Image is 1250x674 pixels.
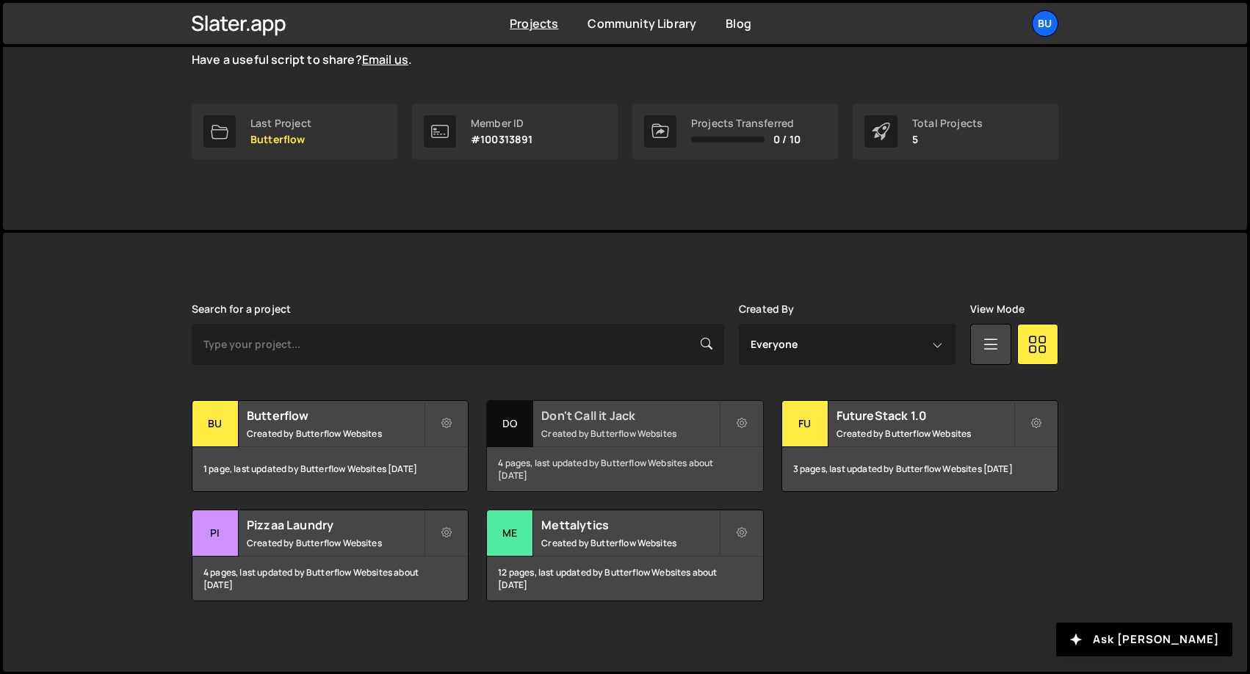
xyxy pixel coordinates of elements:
p: Butterflow [250,134,311,145]
span: 0 / 10 [773,134,801,145]
small: Created by Butterflow Websites [541,427,718,440]
a: Blog [726,15,751,32]
button: Ask [PERSON_NAME] [1056,623,1232,656]
a: Do Don't Call it Jack Created by Butterflow Websites 4 pages, last updated by Butterflow Websites... [486,400,763,492]
p: #100313891 [471,134,533,145]
div: 12 pages, last updated by Butterflow Websites about [DATE] [487,557,762,601]
input: Type your project... [192,324,724,365]
a: Me Mettalytics Created by Butterflow Websites 12 pages, last updated by Butterflow Websites about... [486,510,763,601]
small: Created by Butterflow Websites [837,427,1014,440]
a: Email us [362,51,408,68]
div: Projects Transferred [691,117,801,129]
div: Me [487,510,533,557]
div: 4 pages, last updated by Butterflow Websites about [DATE] [192,557,468,601]
h2: Butterflow [247,407,424,424]
a: Fu FutureStack 1.0 Created by Butterflow Websites 3 pages, last updated by Butterflow Websites [D... [781,400,1058,492]
div: 1 page, last updated by Butterflow Websites [DATE] [192,447,468,491]
h2: FutureStack 1.0 [837,407,1014,424]
div: Do [487,401,533,447]
a: Bu [1032,10,1058,37]
a: Bu Butterflow Created by Butterflow Websites 1 page, last updated by Butterflow Websites [DATE] [192,400,469,492]
small: Created by Butterflow Websites [247,537,424,549]
div: Total Projects [912,117,983,129]
div: Fu [782,401,828,447]
div: 3 pages, last updated by Butterflow Websites [DATE] [782,447,1058,491]
div: Bu [192,401,239,447]
a: Pi Pizzaa Laundry Created by Butterflow Websites 4 pages, last updated by Butterflow Websites abo... [192,510,469,601]
label: Search for a project [192,303,291,315]
div: Pi [192,510,239,557]
div: Last Project [250,117,311,129]
p: 5 [912,134,983,145]
a: Community Library [588,15,696,32]
small: Created by Butterflow Websites [247,427,424,440]
a: Projects [510,15,558,32]
label: View Mode [970,303,1025,315]
h2: Pizzaa Laundry [247,517,424,533]
div: Member ID [471,117,533,129]
small: Created by Butterflow Websites [541,537,718,549]
a: Last Project Butterflow [192,104,397,159]
label: Created By [739,303,795,315]
h2: Don't Call it Jack [541,407,718,424]
div: 4 pages, last updated by Butterflow Websites about [DATE] [487,447,762,491]
h2: Mettalytics [541,517,718,533]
